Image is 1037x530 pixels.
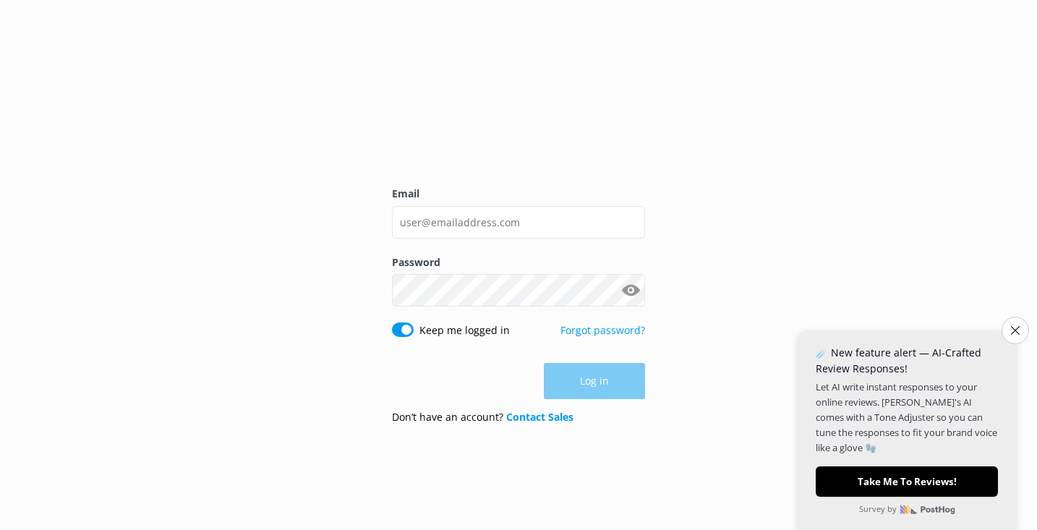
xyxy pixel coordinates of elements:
button: Show password [616,276,645,305]
label: Keep me logged in [419,322,510,338]
p: Don’t have an account? [392,409,573,425]
a: Contact Sales [506,410,573,424]
input: user@emailaddress.com [392,206,645,239]
label: Email [392,186,645,202]
label: Password [392,255,645,270]
a: Forgot password? [560,323,645,337]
